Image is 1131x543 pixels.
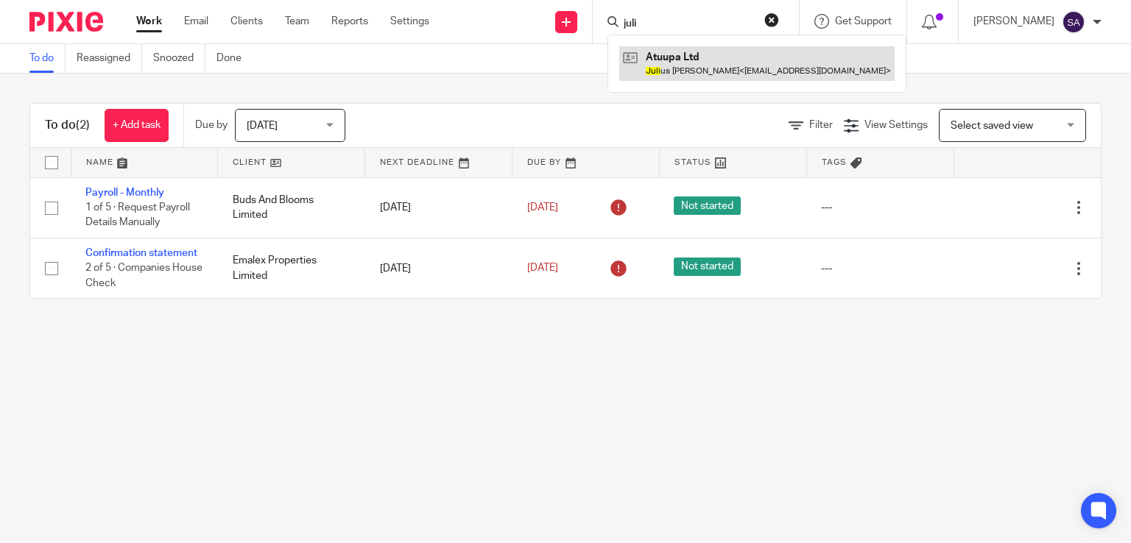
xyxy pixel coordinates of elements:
[390,14,429,29] a: Settings
[674,196,741,215] span: Not started
[622,18,755,31] input: Search
[951,121,1033,131] span: Select saved view
[77,44,142,73] a: Reassigned
[285,14,309,29] a: Team
[85,263,202,289] span: 2 of 5 · Companies House Check
[864,120,928,130] span: View Settings
[764,13,779,27] button: Clear
[822,158,847,166] span: Tags
[184,14,208,29] a: Email
[230,14,263,29] a: Clients
[527,202,558,213] span: [DATE]
[821,200,939,215] div: ---
[674,258,741,276] span: Not started
[85,248,197,258] a: Confirmation statement
[218,177,365,238] td: Buds And Blooms Limited
[1062,10,1085,34] img: svg%3E
[29,44,66,73] a: To do
[835,16,892,26] span: Get Support
[29,12,103,32] img: Pixie
[216,44,253,73] a: Done
[821,261,939,276] div: ---
[365,177,512,238] td: [DATE]
[247,121,278,131] span: [DATE]
[153,44,205,73] a: Snoozed
[195,118,228,132] p: Due by
[45,118,90,133] h1: To do
[76,119,90,131] span: (2)
[331,14,368,29] a: Reports
[973,14,1054,29] p: [PERSON_NAME]
[105,109,169,142] a: + Add task
[218,238,365,298] td: Emalex Properties Limited
[809,120,833,130] span: Filter
[85,202,190,228] span: 1 of 5 · Request Payroll Details Manually
[527,263,558,274] span: [DATE]
[136,14,162,29] a: Work
[85,188,164,198] a: Payroll - Monthly
[365,238,512,298] td: [DATE]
